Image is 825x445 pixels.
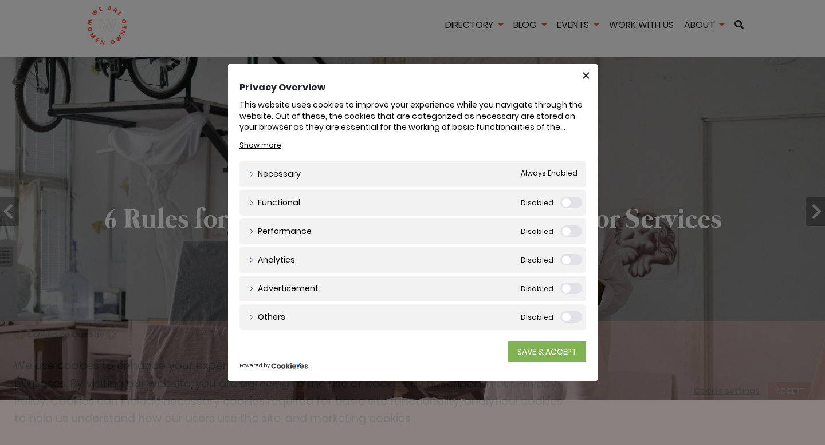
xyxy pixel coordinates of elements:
a: Functional [248,197,300,209]
a: Necessary [248,168,301,180]
span: Always Enabled [521,168,577,180]
h4: Privacy Overview [239,81,586,94]
div: Powered by [239,362,586,370]
a: Show more [239,140,281,150]
div: This website uses cookies to improve your experience while you navigate through the website. Out ... [239,100,586,133]
a: Advertisement [248,283,319,295]
a: Others [248,311,285,323]
a: Analytics [248,254,295,266]
a: SAVE & ACCEPT [508,341,586,362]
img: CookieYes Logo [271,362,308,369]
a: Performance [248,225,312,237]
